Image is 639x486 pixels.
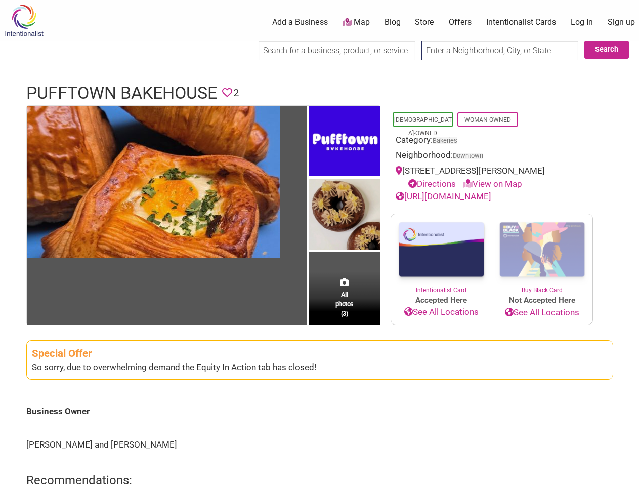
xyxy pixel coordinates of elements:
[26,395,613,428] td: Business Owner
[464,116,511,124] a: Woman-Owned
[571,17,593,28] a: Log In
[449,17,472,28] a: Offers
[453,153,483,159] span: Downtown
[421,40,578,60] input: Enter a Neighborhood, City, or State
[396,149,588,165] div: Neighborhood:
[396,165,588,190] div: [STREET_ADDRESS][PERSON_NAME]
[486,17,556,28] a: Intentionalist Cards
[32,346,608,361] div: Special Offer
[396,191,491,201] a: [URL][DOMAIN_NAME]
[391,214,492,295] a: Intentionalist Card
[335,290,354,318] span: All photos (3)
[463,179,522,189] a: View on Map
[27,106,280,258] img: Pufftown Bakehouse - Croissants
[391,306,492,319] a: See All Locations
[396,134,588,149] div: Category:
[26,81,217,105] h1: Pufftown Bakehouse
[391,295,492,306] span: Accepted Here
[433,137,457,144] a: Bakeries
[492,214,592,286] img: Buy Black Card
[415,17,434,28] a: Store
[343,17,370,28] a: Map
[584,40,629,59] button: Search
[394,116,452,137] a: [DEMOGRAPHIC_DATA]-Owned
[408,179,456,189] a: Directions
[385,17,401,28] a: Blog
[309,179,380,252] img: Pufftown Bakehouse - Sweet Croissants
[272,17,328,28] a: Add a Business
[492,306,592,319] a: See All Locations
[391,214,492,286] img: Intentionalist Card
[492,295,592,306] span: Not Accepted Here
[259,40,415,60] input: Search for a business, product, or service
[26,428,613,462] td: [PERSON_NAME] and [PERSON_NAME]
[222,85,232,101] span: You must be logged in to save favorites.
[309,106,380,179] img: Pufftown Bakehouse - Logo
[608,17,635,28] a: Sign up
[233,85,239,101] span: 2
[492,214,592,295] a: Buy Black Card
[32,361,608,374] div: So sorry, due to overwhelming demand the Equity In Action tab has closed!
